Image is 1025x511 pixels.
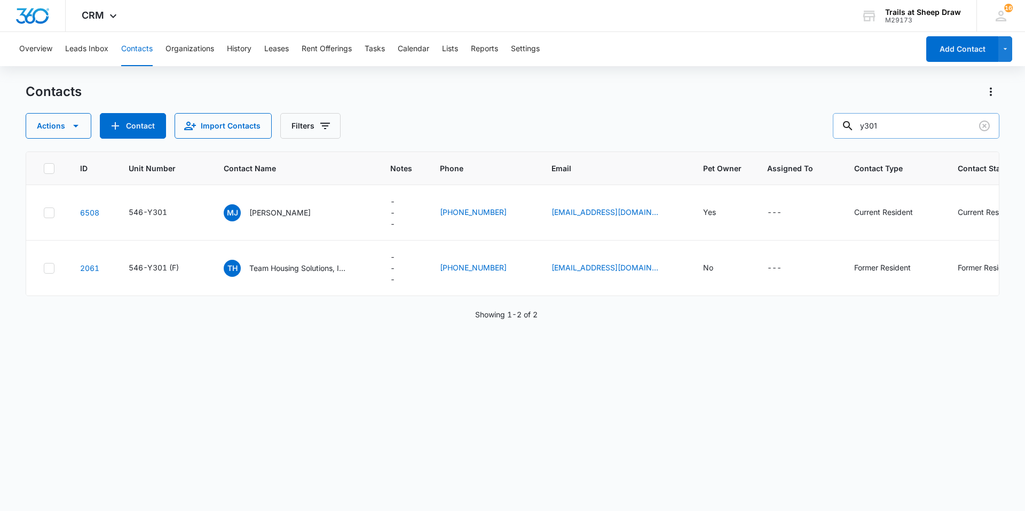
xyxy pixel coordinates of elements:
[280,113,341,139] button: Filters
[302,32,352,66] button: Rent Offerings
[390,163,414,174] span: Notes
[767,206,801,219] div: Assigned To - - Select to Edit Field
[121,32,153,66] button: Contacts
[511,32,540,66] button: Settings
[767,206,782,219] div: ---
[129,262,198,275] div: Unit Number - 546-Y301 (F) - Select to Edit Field
[82,10,104,21] span: CRM
[958,163,1020,174] span: Contact Status
[982,83,999,100] button: Actions
[475,309,538,320] p: Showing 1-2 of 2
[440,206,507,218] a: [PHONE_NUMBER]
[249,207,311,218] p: [PERSON_NAME]
[165,32,214,66] button: Organizations
[958,206,1016,218] div: Current Resident
[224,260,365,277] div: Contact Name - Team Housing Solutions, Inc - Select to Edit Field
[440,206,526,219] div: Phone - (970) 539-6759 - Select to Edit Field
[129,206,186,219] div: Unit Number - 546-Y301 - Select to Edit Field
[767,163,813,174] span: Assigned To
[551,206,677,219] div: Email - ilianajaime1203@gmail.com - Select to Edit Field
[224,204,330,221] div: Contact Name - Maria Jaime - Select to Edit Field
[440,262,507,273] a: [PHONE_NUMBER]
[398,32,429,66] button: Calendar
[440,262,526,275] div: Phone - (830) 609-8855 - Select to Edit Field
[551,163,662,174] span: Email
[264,32,289,66] button: Leases
[390,251,395,285] div: ---
[703,206,716,218] div: Yes
[551,262,677,275] div: Email - energy@teamhousing.com - Select to Edit Field
[26,113,91,139] button: Actions
[703,262,713,273] div: No
[958,262,1014,273] div: Former Resident
[224,260,241,277] span: TH
[854,163,917,174] span: Contact Type
[703,262,732,275] div: Pet Owner - No - Select to Edit Field
[854,206,932,219] div: Contact Type - Current Resident - Select to Edit Field
[80,208,99,217] a: Navigate to contact details page for Maria Jaime
[19,32,52,66] button: Overview
[390,251,414,285] div: Notes - - Select to Edit Field
[703,163,742,174] span: Pet Owner
[854,206,913,218] div: Current Resident
[227,32,251,66] button: History
[442,32,458,66] button: Lists
[129,262,179,273] div: 546-Y301 (F)
[703,206,735,219] div: Pet Owner - Yes - Select to Edit Field
[767,262,801,275] div: Assigned To - - Select to Edit Field
[833,113,999,139] input: Search Contacts
[365,32,385,66] button: Tasks
[885,8,961,17] div: account name
[100,113,166,139] button: Add Contact
[551,206,658,218] a: [EMAIL_ADDRESS][DOMAIN_NAME]
[129,163,198,174] span: Unit Number
[885,17,961,24] div: account id
[551,262,658,273] a: [EMAIL_ADDRESS][DOMAIN_NAME]
[65,32,108,66] button: Leads Inbox
[129,206,167,218] div: 546-Y301
[175,113,272,139] button: Import Contacts
[224,163,349,174] span: Contact Name
[767,262,782,275] div: ---
[80,163,88,174] span: ID
[390,196,414,229] div: Notes - - Select to Edit Field
[390,196,395,229] div: ---
[440,163,510,174] span: Phone
[224,204,241,221] span: MJ
[26,84,82,100] h1: Contacts
[854,262,930,275] div: Contact Type - Former Resident - Select to Edit Field
[249,262,345,274] p: Team Housing Solutions, Inc
[80,264,99,273] a: Navigate to contact details page for Team Housing Solutions, Inc
[471,32,498,66] button: Reports
[926,36,998,62] button: Add Contact
[854,262,911,273] div: Former Resident
[976,117,993,134] button: Clear
[1004,4,1013,12] span: 16
[1004,4,1013,12] div: notifications count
